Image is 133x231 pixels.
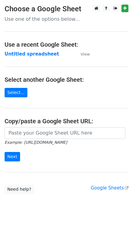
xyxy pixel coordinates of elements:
[5,117,128,125] h4: Copy/paste a Google Sheet URL:
[5,16,128,22] p: Use one of the options below...
[5,88,27,97] a: Select...
[5,127,125,139] input: Paste your Google Sheet URL here
[5,51,59,57] a: Untitled spreadsheet
[5,140,67,145] small: Example: [URL][DOMAIN_NAME]
[5,152,20,161] input: Next
[5,41,128,48] h4: Use a recent Google Sheet:
[81,52,90,56] small: View
[75,51,90,57] a: View
[5,185,34,194] a: Need help?
[5,5,128,13] h3: Choose a Google Sheet
[91,185,128,191] a: Google Sheets
[5,76,128,83] h4: Select another Google Sheet:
